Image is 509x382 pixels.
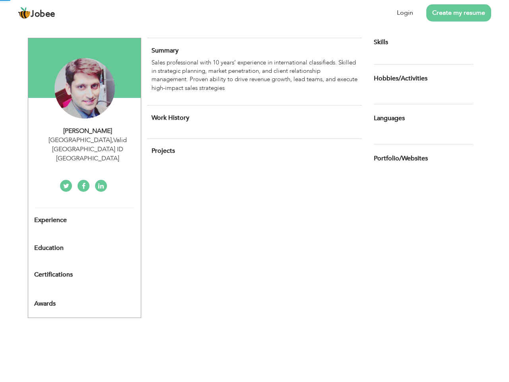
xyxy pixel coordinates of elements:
h4: This helps to show the companies you have worked for. [152,114,357,122]
div: Add/Edit you professional skill set. [374,38,473,47]
a: Jobee [18,7,55,19]
div: [GEOGRAPHIC_DATA] Valid [GEOGRAPHIC_DATA] ID [GEOGRAPHIC_DATA] [34,136,141,163]
a: Login [397,8,413,18]
div: Share your links of online work [368,144,479,172]
div: Show your familiar languages. [374,104,473,132]
div: Share some of your professional and personal interests. [368,64,479,92]
h4: Adding a summary is a quick and easy way to highlight your experience and interests. [152,47,357,55]
div: Add your educational degree. [34,240,135,256]
div: Add the awards you’ve earned. [28,292,141,312]
span: Skills [374,38,388,47]
span: Awards [34,300,56,308]
img: jobee.io [18,7,31,19]
span: Experience [34,217,67,224]
span: Hobbies/Activities [374,75,427,82]
span: Summary [152,46,179,55]
a: Create my resume [426,4,491,21]
span: , [112,136,113,144]
h4: This helps to highlight the project, tools and skills you have worked on. [152,147,357,155]
span: Certifications [34,270,73,279]
span: Portfolio/Websites [374,155,428,162]
span: Projects [152,146,175,155]
span: Languages [374,115,405,122]
span: Education [34,245,64,252]
span: Jobee [31,10,55,19]
div: [PERSON_NAME] [34,127,141,136]
span: Work History [152,113,189,122]
img: Irfan Shehzad [54,58,115,119]
p: Sales professional with 10 years’ experience in international classifieds. Skilled in strategic p... [152,58,357,93]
